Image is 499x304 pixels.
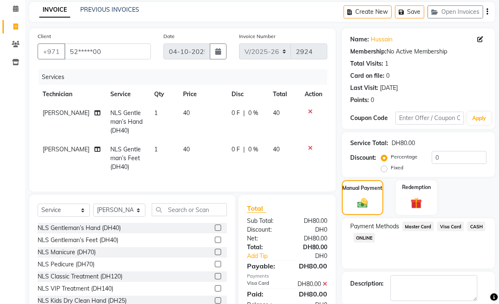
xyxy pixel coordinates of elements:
[273,146,280,153] span: 40
[149,85,178,104] th: Qty
[407,196,425,210] img: _gift.svg
[152,203,227,216] input: Search or Scan
[241,234,287,243] div: Net:
[371,96,374,105] div: 0
[243,109,245,118] span: |
[350,84,378,92] div: Last Visit:
[385,59,388,68] div: 1
[273,109,280,117] span: 40
[295,252,333,261] div: DH0
[241,280,287,289] div: Visa Card
[287,234,334,243] div: DH80.00
[402,222,434,231] span: Master Card
[43,146,89,153] span: [PERSON_NAME]
[232,145,240,154] span: 0 F
[241,261,287,271] div: Payable:
[243,145,245,154] span: |
[241,217,287,225] div: Sub Total:
[38,284,113,293] div: NLS VIP Treatment (DH140)
[350,35,369,44] div: Name:
[154,109,158,117] span: 1
[183,109,190,117] span: 40
[241,225,287,234] div: Discount:
[287,280,334,289] div: DH80.00
[350,153,376,162] div: Discount:
[110,146,141,171] span: NLS Gentleman’s Feet (DH40)
[350,47,387,56] div: Membership:
[350,114,396,123] div: Coupon Code
[227,85,268,104] th: Disc
[395,112,463,125] input: Enter Offer / Coupon Code
[287,217,334,225] div: DH80.00
[241,252,295,261] a: Add Tip
[38,69,334,85] div: Services
[300,85,327,104] th: Action
[287,243,334,252] div: DH80.00
[287,261,334,271] div: DH80.00
[239,33,275,40] label: Invoice Number
[380,84,398,92] div: [DATE]
[437,222,464,231] span: Visa Card
[39,3,70,18] a: INVOICE
[38,248,96,257] div: NLS Manicure (DH70)
[354,197,371,209] img: _cash.svg
[241,243,287,252] div: Total:
[350,47,486,56] div: No Active Membership
[80,6,139,13] a: PREVIOUS INVOICES
[247,204,266,213] span: Total
[43,109,89,117] span: [PERSON_NAME]
[350,96,369,105] div: Points:
[154,146,158,153] span: 1
[371,35,392,44] a: Hussain
[287,225,334,234] div: DH0
[350,222,399,231] span: Payment Methods
[350,72,384,80] div: Card on file:
[232,109,240,118] span: 0 F
[64,43,151,59] input: Search by Name/Mobile/Email/Code
[38,33,51,40] label: Client
[248,109,258,118] span: 0 %
[428,5,483,18] button: Open Invoices
[386,72,390,80] div: 0
[38,236,118,245] div: NLS Gentleman’s Feet (DH40)
[342,184,382,192] label: Manual Payment
[178,85,227,104] th: Price
[392,139,415,148] div: DH80.00
[110,109,143,134] span: NLS Gentleman’s Hand (DH40)
[391,164,403,171] label: Fixed
[467,112,491,125] button: Apply
[395,5,424,18] button: Save
[350,279,384,288] div: Description:
[268,85,299,104] th: Total
[38,224,121,232] div: NLS Gentleman’s Hand (DH40)
[467,222,485,231] span: CASH
[354,233,375,243] span: ONLINE
[402,184,431,191] label: Redemption
[391,153,418,161] label: Percentage
[247,273,327,280] div: Payments
[163,33,175,40] label: Date
[241,289,287,299] div: Paid:
[183,146,190,153] span: 40
[105,85,149,104] th: Service
[350,139,388,148] div: Service Total:
[38,85,105,104] th: Technician
[350,59,383,68] div: Total Visits:
[344,5,392,18] button: Create New
[248,145,258,154] span: 0 %
[38,43,65,59] button: +971
[38,260,94,269] div: NLS Pedicure (DH70)
[38,272,122,281] div: NLS Classic Treatment (DH120)
[287,289,334,299] div: DH80.00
